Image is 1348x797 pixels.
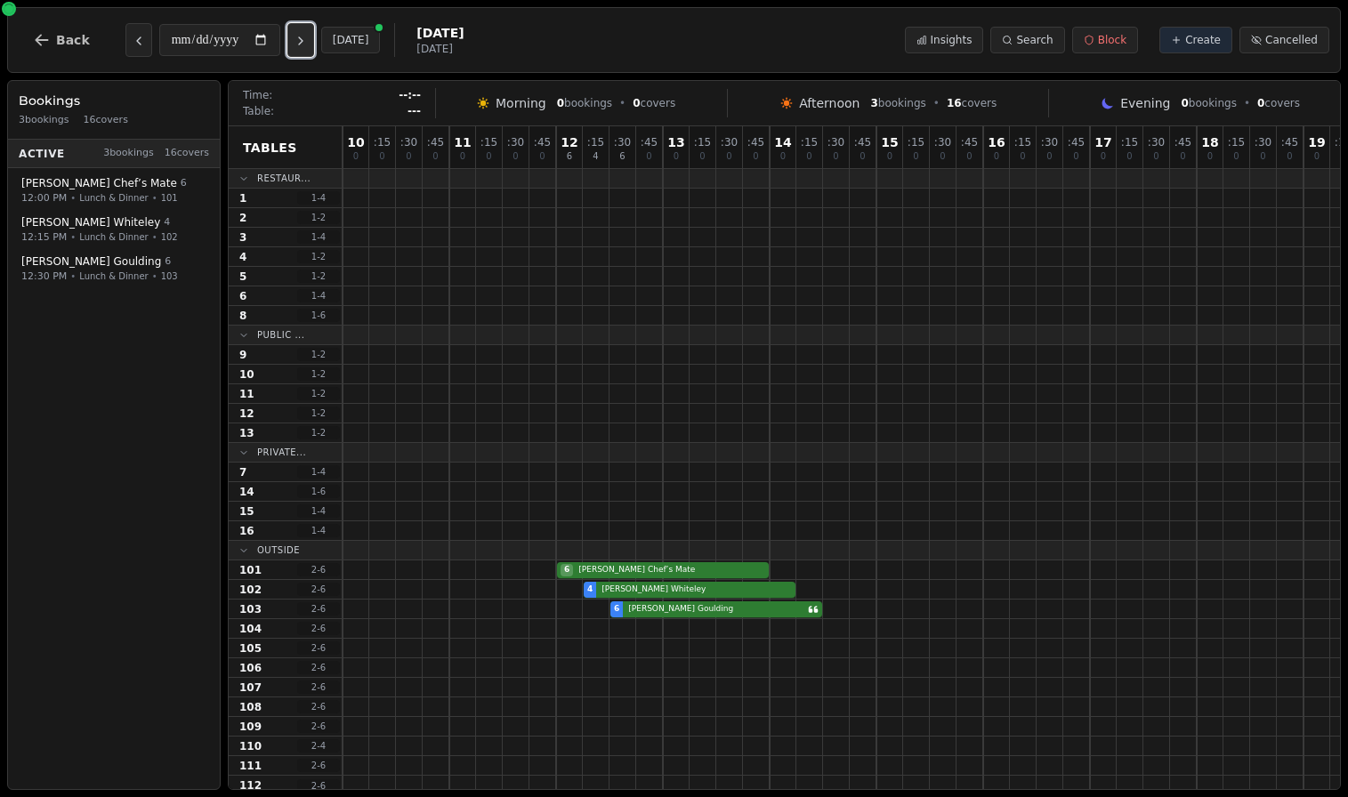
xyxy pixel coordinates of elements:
span: Active [19,146,65,160]
span: 15 [881,136,898,149]
span: : 45 [427,137,444,148]
button: [DATE] [321,27,381,53]
span: 0 [539,152,545,161]
span: 10 [347,136,364,149]
span: 0 [966,152,972,161]
span: Block [1098,33,1126,47]
button: [PERSON_NAME] Goulding612:30 PM•Lunch & Dinner•103 [12,248,216,290]
span: 103 [161,270,178,283]
span: Restaur... [257,172,311,185]
span: 0 [913,152,918,161]
span: 0 [1260,152,1265,161]
span: 0 [994,152,999,161]
span: 108 [239,700,262,714]
span: 10 [239,367,254,382]
span: [PERSON_NAME] Chef’s Mate [21,176,177,190]
span: [DATE] [416,42,464,56]
span: 12 [239,407,254,421]
span: • [619,96,626,110]
span: 2 - 6 [297,563,340,576]
span: : 45 [1281,137,1298,148]
span: 0 [726,152,731,161]
span: 102 [161,230,178,244]
span: 6 [619,152,625,161]
span: 2 - 6 [297,720,340,733]
span: 2 - 6 [297,622,340,635]
span: 0 [1020,152,1025,161]
span: : 45 [1174,137,1191,148]
span: Private... [257,446,306,459]
span: : 15 [1121,137,1138,148]
span: 2 - 6 [297,779,340,793]
span: : 45 [854,137,871,148]
span: 0 [833,152,838,161]
span: 2 [239,211,246,225]
span: Tables [243,139,297,157]
span: 13 [239,426,254,440]
span: 0 [1180,152,1185,161]
span: Table: [243,104,274,118]
span: Lunch & Dinner [79,191,148,205]
span: 18 [1201,136,1218,149]
span: 1 - 2 [297,387,340,400]
span: 16 [947,97,962,109]
span: Back [56,34,90,46]
span: 11 [239,387,254,401]
span: : 30 [614,137,631,148]
span: • [152,230,157,244]
span: 0 [699,152,705,161]
span: 0 [513,152,518,161]
span: 6 [181,176,187,191]
span: 2 - 6 [297,583,340,596]
span: : 45 [534,137,551,148]
button: Next day [287,23,314,57]
span: 2 - 6 [297,661,340,674]
span: 0 [379,152,384,161]
span: covers [633,96,675,110]
span: 1 - 4 [297,465,340,479]
span: 2 - 6 [297,680,340,694]
span: Lunch & Dinner [79,270,148,283]
span: 102 [239,583,262,597]
span: 2 - 4 [297,739,340,753]
span: 0 [432,152,438,161]
span: Create [1185,33,1221,47]
span: 3 bookings [19,113,69,128]
span: 101 [161,191,178,205]
span: : 15 [374,137,391,148]
span: 0 [940,152,945,161]
span: 1 - 2 [297,348,340,361]
span: 4 [587,584,593,596]
span: 1 - 4 [297,191,340,205]
span: 16 [239,524,254,538]
span: : 45 [747,137,764,148]
span: : 30 [721,137,738,148]
span: 0 [633,97,640,109]
span: 0 [1073,152,1078,161]
span: • [933,96,940,110]
span: 4 [593,152,598,161]
span: 6 [567,152,572,161]
span: 101 [239,563,262,577]
span: 2 - 6 [297,602,340,616]
span: 0 [780,152,786,161]
span: : 15 [587,137,604,148]
span: 0 [1182,97,1189,109]
span: 3 [870,97,877,109]
span: [PERSON_NAME] Whiteley [598,584,792,596]
span: : 45 [1068,137,1085,148]
button: Search [990,27,1064,53]
span: 0 [753,152,758,161]
span: : 45 [641,137,658,148]
button: Cancelled [1239,27,1329,53]
span: 0 [860,152,865,161]
span: 2 - 6 [297,641,340,655]
span: : 30 [827,137,844,148]
span: 11 [454,136,471,149]
span: 19 [1308,136,1325,149]
span: covers [947,96,997,110]
span: 17 [1094,136,1111,149]
span: 8 [239,309,246,323]
span: 0 [1126,152,1132,161]
span: 0 [887,152,892,161]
